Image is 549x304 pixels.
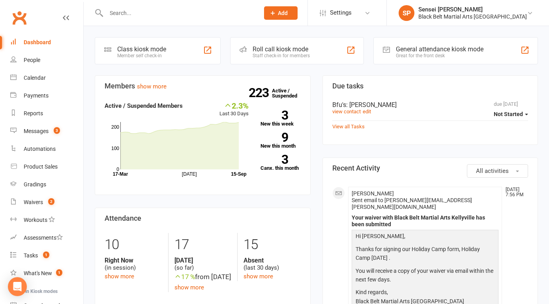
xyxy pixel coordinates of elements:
[502,187,528,197] time: [DATE] 7:56 PM
[332,109,361,114] a: view contact
[399,5,414,21] div: SP
[105,273,134,280] a: show more
[24,110,43,116] div: Reports
[352,190,394,197] span: [PERSON_NAME]
[54,127,60,134] span: 3
[105,214,301,222] h3: Attendance
[10,229,83,247] a: Assessments
[260,109,288,121] strong: 3
[10,122,83,140] a: Messages 3
[253,53,310,58] div: Staff check-in for members
[332,124,365,129] a: View all Tasks
[244,257,301,272] div: (last 30 days)
[244,257,301,264] strong: Absent
[24,146,56,152] div: Automations
[48,198,54,205] span: 2
[396,53,483,58] div: Great for the front desk
[10,34,83,51] a: Dashboard
[105,257,162,264] strong: Right Now
[174,272,232,282] div: from [DATE]
[10,105,83,122] a: Reports
[244,273,273,280] a: show more
[10,51,83,69] a: People
[352,197,472,210] span: Sent email to [PERSON_NAME][EMAIL_ADDRESS][PERSON_NAME][DOMAIN_NAME]
[352,214,499,228] div: Your waiver with Black Belt Martial Arts Kellyville has been submitted
[396,45,483,53] div: General attendance kiosk mode
[354,266,497,286] p: You will receive a copy of your waiver via email within the next few days.
[332,101,528,109] div: Bfu's
[174,257,232,272] div: (so far)
[24,235,63,241] div: Assessments
[24,92,49,99] div: Payments
[467,164,528,178] button: All activities
[117,53,166,58] div: Member self check-in
[260,155,301,171] a: 3Canx. this month
[10,69,83,87] a: Calendar
[354,245,497,265] p: Thanks for signing our Holiday Camp form, Holiday Camp [DATE] .
[330,4,352,22] span: Settings
[24,217,47,223] div: Workouts
[418,13,527,20] div: Black Belt Martial Arts [GEOGRAPHIC_DATA]
[24,199,43,205] div: Waivers
[105,257,162,272] div: (in session)
[494,111,523,117] span: Not Started
[346,101,397,109] span: : [PERSON_NAME]
[332,82,528,90] h3: Due tasks
[260,111,301,126] a: 3New this week
[10,193,83,211] a: Waivers 2
[174,273,195,281] span: 17 %
[253,45,310,53] div: Roll call kiosk mode
[494,107,528,121] button: Not Started
[43,251,49,258] span: 1
[174,233,232,257] div: 17
[10,140,83,158] a: Automations
[105,102,183,109] strong: Active / Suspended Members
[174,257,232,264] strong: [DATE]
[332,164,528,172] h3: Recent Activity
[418,6,527,13] div: Sensei [PERSON_NAME]
[219,101,249,118] div: Last 30 Days
[24,181,46,188] div: Gradings
[24,252,38,259] div: Tasks
[24,163,58,170] div: Product Sales
[249,87,272,99] strong: 223
[264,6,298,20] button: Add
[10,211,83,229] a: Workouts
[24,128,49,134] div: Messages
[10,247,83,265] a: Tasks 1
[24,57,40,63] div: People
[174,284,204,291] a: show more
[363,109,371,114] a: edit
[104,8,254,19] input: Search...
[105,82,301,90] h3: Members
[137,83,167,90] a: show more
[8,277,27,296] div: Open Intercom Messenger
[260,133,301,148] a: 9New this month
[354,232,497,242] p: Hi [PERSON_NAME],
[272,82,307,104] a: 223Active / Suspended
[117,45,166,53] div: Class kiosk mode
[260,154,288,165] strong: 3
[56,269,62,276] span: 1
[24,39,51,45] div: Dashboard
[10,176,83,193] a: Gradings
[9,8,29,28] a: Clubworx
[10,158,83,176] a: Product Sales
[24,75,46,81] div: Calendar
[278,10,288,16] span: Add
[105,233,162,257] div: 10
[219,101,249,110] div: 2.3%
[476,167,509,175] span: All activities
[244,233,301,257] div: 15
[24,270,52,276] div: What's New
[10,87,83,105] a: Payments
[260,131,288,143] strong: 9
[10,265,83,282] a: What's New1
